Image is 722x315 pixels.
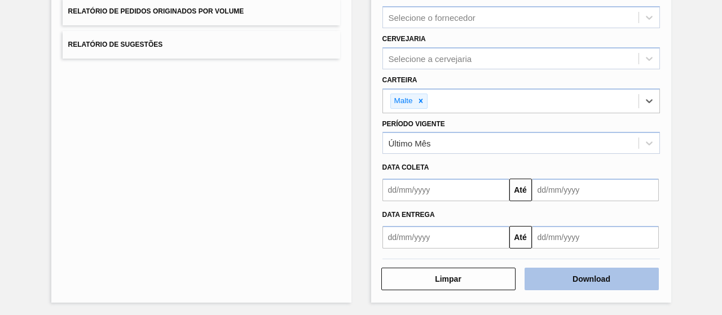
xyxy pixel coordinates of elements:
button: Até [509,179,532,201]
label: Carteira [382,76,417,84]
span: Data entrega [382,211,435,219]
label: Período Vigente [382,120,445,128]
input: dd/mm/yyyy [532,179,659,201]
input: dd/mm/yyyy [382,226,509,249]
span: Relatório de Pedidos Originados por Volume [68,7,244,15]
div: Último Mês [389,139,431,148]
button: Download [525,268,659,290]
span: Relatório de Sugestões [68,41,163,48]
button: Até [509,226,532,249]
div: Selecione a cervejaria [389,54,472,63]
span: Data coleta [382,163,429,171]
div: Malte [391,94,415,108]
label: Cervejaria [382,35,426,43]
button: Relatório de Sugestões [63,31,340,59]
button: Limpar [381,268,516,290]
div: Selecione o fornecedor [389,13,476,23]
input: dd/mm/yyyy [532,226,659,249]
input: dd/mm/yyyy [382,179,509,201]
